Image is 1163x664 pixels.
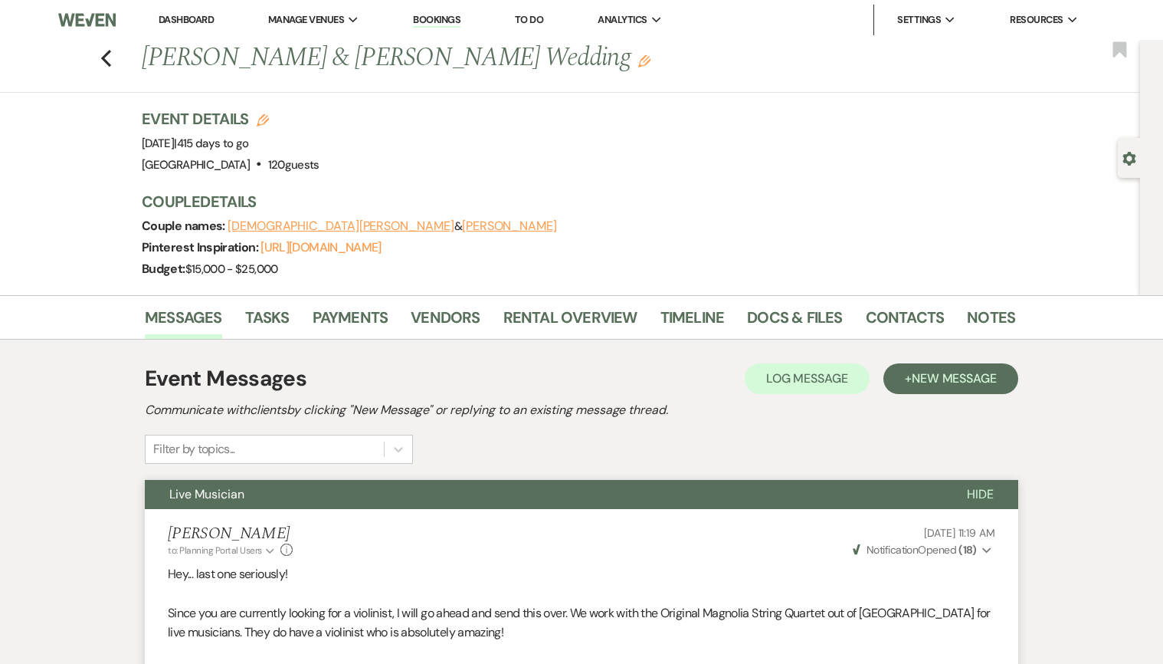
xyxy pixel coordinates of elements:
[142,108,319,130] h3: Event Details
[413,13,460,28] a: Bookings
[924,526,995,540] span: [DATE] 11:19 AM
[142,261,185,277] span: Budget:
[174,136,248,151] span: |
[1122,150,1136,165] button: Open lead details
[145,363,306,395] h1: Event Messages
[142,40,828,77] h1: [PERSON_NAME] & [PERSON_NAME] Wedding
[159,13,214,26] a: Dashboard
[58,4,116,36] img: Weven Logo
[967,486,994,502] span: Hide
[169,486,244,502] span: Live Musician
[185,261,278,277] span: $15,000 - $25,000
[897,12,941,28] span: Settings
[145,401,1018,419] h2: Communicate with clients by clicking "New Message" or replying to an existing message thread.
[1010,12,1063,28] span: Resources
[411,305,480,339] a: Vendors
[958,543,976,557] strong: ( 18 )
[745,363,870,394] button: Log Message
[168,524,293,544] h5: [PERSON_NAME]
[177,136,249,151] span: 415 days to go
[515,13,543,26] a: To Do
[462,220,557,232] button: [PERSON_NAME]
[228,220,454,232] button: [DEMOGRAPHIC_DATA][PERSON_NAME]
[853,543,977,557] span: Opened
[168,544,262,557] span: to: Planning Portal Users
[503,305,637,339] a: Rental Overview
[967,305,1015,339] a: Notes
[168,544,277,557] button: to: Planning Portal Users
[228,219,557,234] span: &
[598,12,647,28] span: Analytics
[142,239,260,255] span: Pinterest Inspiration:
[142,157,250,173] span: [GEOGRAPHIC_DATA]
[313,305,388,339] a: Payments
[660,305,725,339] a: Timeline
[142,191,1000,212] h3: Couple Details
[145,480,942,509] button: Live Musician
[912,370,997,386] span: New Message
[142,218,228,234] span: Couple names:
[268,157,319,173] span: 120 guests
[245,305,290,339] a: Tasks
[168,564,995,584] p: Hey... last one seriously!
[883,363,1018,394] button: +New Message
[766,370,848,386] span: Log Message
[145,305,222,339] a: Messages
[638,54,650,67] button: Edit
[153,440,235,459] div: Filter by topics...
[942,480,1018,509] button: Hide
[268,12,344,28] span: Manage Venues
[142,136,249,151] span: [DATE]
[850,542,995,558] button: NotificationOpened (18)
[867,543,918,557] span: Notification
[747,305,842,339] a: Docs & Files
[168,603,995,643] p: Since you are currently looking for a violinist, I will go ahead and send this over. We work with...
[866,305,945,339] a: Contacts
[260,239,381,255] a: [URL][DOMAIN_NAME]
